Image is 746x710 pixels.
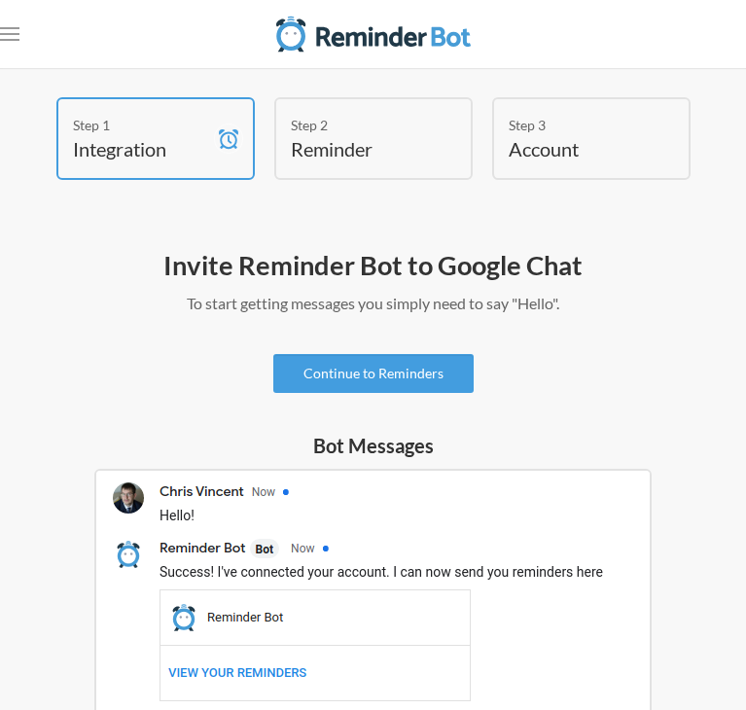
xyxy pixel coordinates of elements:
img: Reminder Bot [276,15,471,53]
a: Continue to Reminders [273,354,474,393]
p: To start getting messages you simply need to say "Hello". [49,292,697,315]
h4: Reminder [291,135,427,162]
h4: Integration [73,135,209,162]
h2: Invite Reminder Bot to Google Chat [49,248,697,282]
h5: Bot Messages [49,432,697,459]
div: Step 2 [291,115,427,135]
h4: Account [509,135,645,162]
div: Step 1 [73,115,209,135]
div: Step 3 [509,115,645,135]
